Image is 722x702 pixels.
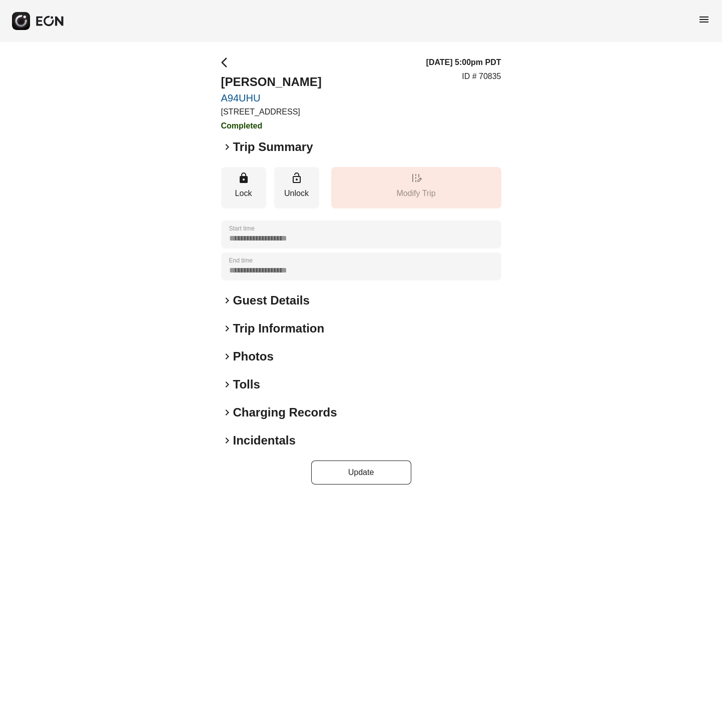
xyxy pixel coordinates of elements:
[233,292,310,308] h2: Guest Details
[221,406,233,418] span: keyboard_arrow_right
[238,172,250,184] span: lock
[221,92,322,104] a: A94UHU
[291,172,303,184] span: lock_open
[226,187,261,199] p: Lock
[221,120,322,132] h3: Completed
[221,56,233,68] span: arrow_back_ios
[233,348,274,364] h2: Photos
[221,106,322,118] p: [STREET_ADDRESS]
[221,322,233,334] span: keyboard_arrow_right
[221,294,233,306] span: keyboard_arrow_right
[698,13,710,25] span: menu
[221,167,266,208] button: Lock
[426,56,501,68] h3: [DATE] 5:00pm PDT
[221,378,233,390] span: keyboard_arrow_right
[233,320,325,336] h2: Trip Information
[274,167,319,208] button: Unlock
[233,432,296,448] h2: Incidentals
[221,141,233,153] span: keyboard_arrow_right
[462,70,501,82] p: ID # 70835
[221,350,233,362] span: keyboard_arrow_right
[221,74,322,90] h2: [PERSON_NAME]
[233,376,260,392] h2: Tolls
[233,139,313,155] h2: Trip Summary
[311,460,411,484] button: Update
[279,187,314,199] p: Unlock
[221,434,233,446] span: keyboard_arrow_right
[233,404,337,420] h2: Charging Records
